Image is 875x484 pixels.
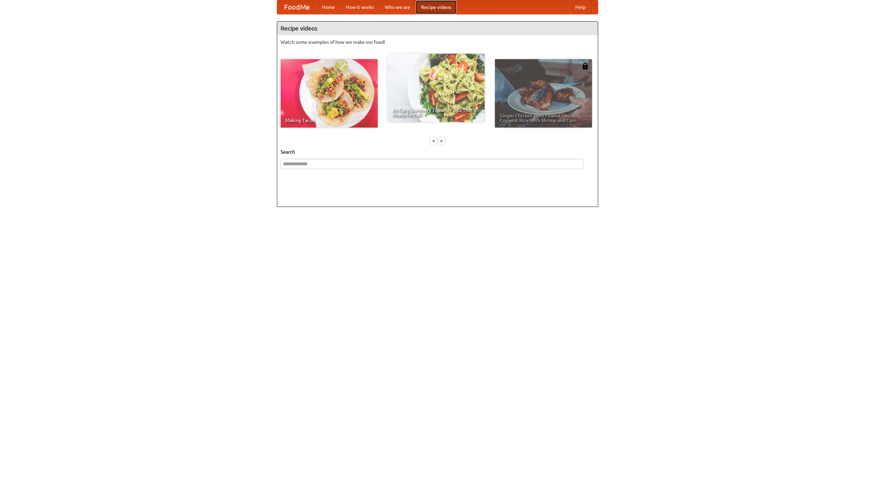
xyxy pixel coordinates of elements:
a: Help [570,0,591,14]
a: FoodMe [277,0,317,14]
span: An Easy, Summery Tomato Pasta That's Ready for Fall [392,108,480,117]
div: « [430,136,436,145]
a: Making Tacos [281,59,378,128]
a: An Easy, Summery Tomato Pasta That's Ready for Fall [388,54,485,122]
div: » [439,136,445,145]
p: Watch some examples of how we make our food! [281,39,594,45]
img: 483408.png [582,63,589,69]
h4: Recipe videos [277,22,598,35]
h5: Search [281,148,594,155]
a: How it works [340,0,379,14]
span: Making Tacos [285,118,373,123]
a: Recipe videos [416,0,457,14]
a: Home [317,0,340,14]
a: Who we are [379,0,416,14]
